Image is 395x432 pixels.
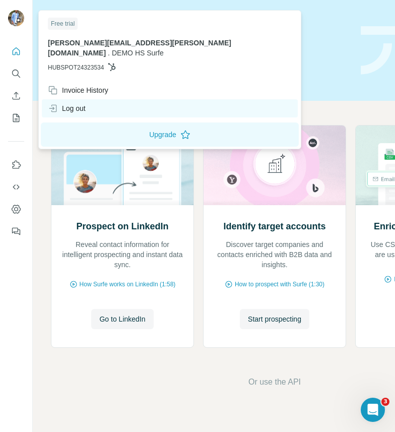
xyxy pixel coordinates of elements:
[48,63,104,72] span: HUBSPOT24323534
[48,103,86,113] div: Log out
[203,126,346,205] img: Identify target accounts
[112,49,164,57] span: DEMO HS Surfe
[8,156,24,174] button: Use Surfe on LinkedIn
[214,239,336,270] p: Discover target companies and contacts enriched with B2B data and insights.
[48,39,231,57] span: [PERSON_NAME][EMAIL_ADDRESS][PERSON_NAME][DOMAIN_NAME]
[223,219,325,233] h2: Identify target accounts
[8,109,24,127] button: My lists
[8,222,24,240] button: Feedback
[80,280,176,289] span: How Surfe works on LinkedIn (1:58)
[8,65,24,83] button: Search
[51,126,194,205] img: Prospect on LinkedIn
[8,10,24,26] img: Avatar
[240,309,309,329] button: Start prospecting
[99,314,145,324] span: Go to LinkedIn
[48,18,78,30] div: Free trial
[248,314,301,324] span: Start prospecting
[48,85,108,95] div: Invoice History
[381,398,389,406] span: 3
[76,219,168,233] h2: Prospect on LinkedIn
[41,122,299,147] button: Upgrade
[248,376,301,388] button: Or use the API
[91,309,153,329] button: Go to LinkedIn
[8,87,24,105] button: Enrich CSV
[8,178,24,196] button: Use Surfe API
[61,239,183,270] p: Reveal contact information for intelligent prospecting and instant data sync.
[8,200,24,218] button: Dashboard
[235,280,324,289] span: How to prospect with Surfe (1:30)
[361,398,385,422] iframe: Intercom live chat
[8,42,24,60] button: Quick start
[108,49,110,57] span: .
